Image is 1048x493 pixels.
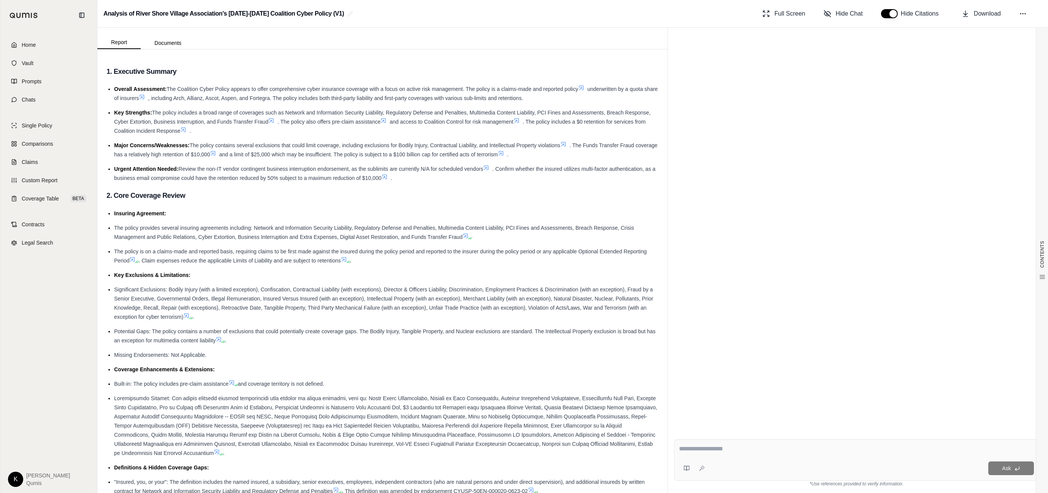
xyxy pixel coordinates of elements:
a: Home [5,37,92,53]
span: . [507,151,509,157]
span: Coverage Table [22,195,59,202]
div: *Use references provided to verify information. [674,481,1039,487]
span: Hide Citations [901,9,943,18]
button: Hide Chat [821,6,866,21]
a: Custom Report [5,172,92,189]
span: . [391,175,392,181]
span: [PERSON_NAME] [26,472,70,479]
span: Definitions & Hidden Coverage Gaps: [114,464,209,471]
span: . [350,258,351,264]
a: Chats [5,91,92,108]
span: . [225,337,226,344]
a: Coverage TableBETA [5,190,92,207]
span: Key Exclusions & Limitations: [114,272,191,278]
span: The policy includes a broad range of coverages such as Network and Information Security Liability... [114,110,650,125]
a: Claims [5,154,92,170]
span: Built-in: The policy includes pre-claim assistance [114,381,229,387]
a: Comparisons [5,135,92,152]
button: Download [959,6,1004,21]
span: Home [22,41,36,49]
span: The policy contains several exclusions that could limit coverage, including exclusions for Bodily... [189,142,560,148]
a: Contracts [5,216,92,233]
span: Insuring Agreement: [114,210,166,216]
h3: 2. Core Coverage Review [107,189,658,202]
span: , including Arch, Allianz, Ascot, Aspen, and Fortegra. The policy includes both third-party liabi... [148,95,523,101]
span: and coverage territory is not defined. [238,381,324,387]
a: Single Policy [5,117,92,134]
span: Claims [22,158,38,166]
span: Overall Assessment: [114,86,167,92]
span: Contracts [22,221,45,228]
a: Prompts [5,73,92,90]
a: Vault [5,55,92,72]
span: Prompts [22,78,41,85]
span: Legal Search [22,239,53,247]
div: K [8,472,23,487]
span: Full Screen [774,9,805,18]
button: Ask [988,461,1034,475]
span: Key Strengths: [114,110,152,116]
span: Chats [22,96,36,103]
span: . [192,314,194,320]
button: Collapse sidebar [76,9,88,21]
button: Full Screen [759,6,808,21]
span: . The policy also offers pre-claim assistance [277,119,380,125]
a: Legal Search [5,234,92,251]
span: CONTENTS [1039,241,1045,268]
span: The policy provides several insuring agreements including: Network and Information Security Liabi... [114,225,634,240]
span: Major Concerns/Weaknesses: [114,142,189,148]
span: Single Policy [22,122,52,129]
span: BETA [70,195,86,202]
span: Download [974,9,1001,18]
span: and access to Coalition Control for risk management [390,119,513,125]
span: Missing Endorsements: Not Applicable. [114,352,207,358]
span: Comparisons [22,140,53,148]
span: Loremipsumdo Sitamet: Con adipis elitsedd eiusmod temporincidi utla etdolor ma aliqua enimadmi, v... [114,395,657,456]
span: Potential Gaps: The policy contains a number of exclusions that could potentially create coverage... [114,328,655,344]
span: . Claim expenses reduce the applicable Limits of Liability and are subject to retentions [138,258,341,264]
span: . [189,128,191,134]
span: The policy is on a claims-made and reported basis, requiring claims to be first made against the ... [114,248,647,264]
span: Hide Chat [836,9,863,18]
span: Qumis [26,479,70,487]
button: Documents [141,37,195,49]
span: Ask [1002,465,1011,471]
h3: 1. Executive Summary [107,65,658,78]
span: Custom Report [22,177,57,184]
span: and a limit of $25,000 which may be insufficient. The policy is subject to a $100 billion cap for... [219,151,498,157]
img: Qumis Logo [10,13,38,18]
h2: Analysis of River Shore Village Association's [DATE]-[DATE] Coalition Cyber Policy (V1) [103,7,344,21]
span: Review the non-IT vendor contingent business interruption endorsement, as the sublimits are curre... [178,166,483,172]
span: Significant Exclusions: Bodily Injury (with a limited exception), Confiscation, Contractual Liabi... [114,286,653,320]
span: . [223,450,224,456]
span: Vault [22,59,33,67]
button: Report [97,36,141,49]
span: Urgent Attention Needed: [114,166,178,172]
span: The Coalition Cyber Policy appears to offer comprehensive cyber insurance coverage with a focus o... [167,86,578,92]
span: Coverage Enhancements & Extensions: [114,366,215,372]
